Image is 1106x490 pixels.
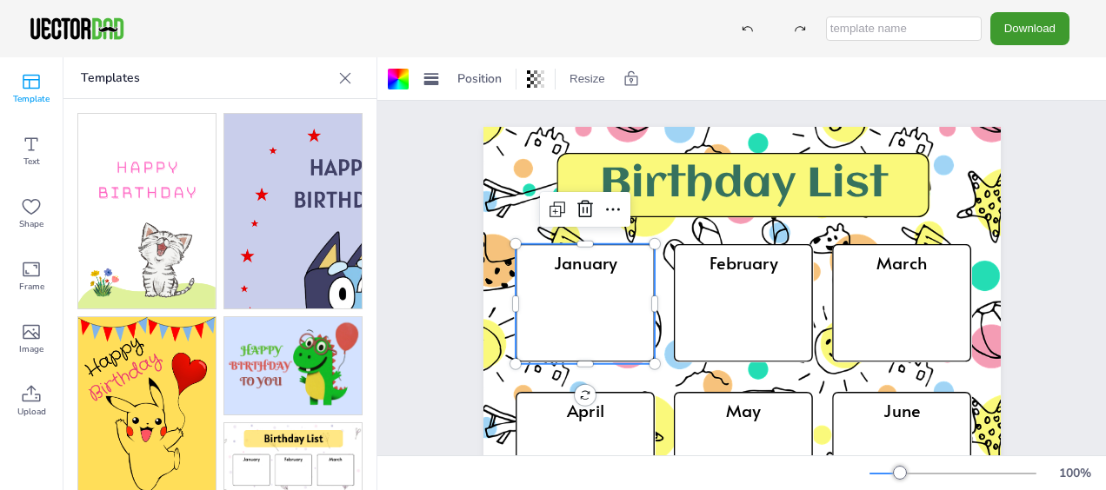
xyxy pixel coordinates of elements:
[81,57,331,99] p: Templates
[28,16,126,42] img: VectorDad-1.png
[19,280,44,294] span: Frame
[826,17,982,41] input: template name
[19,342,43,356] span: Image
[599,162,888,208] span: Birthday List
[17,405,46,419] span: Upload
[78,114,216,308] img: bc1.jpg
[19,217,43,231] span: Shape
[13,92,50,106] span: Template
[454,70,505,87] span: Position
[224,317,362,415] img: bc4.jpg
[883,398,920,422] span: June
[553,250,616,275] span: January
[710,250,778,275] span: February
[876,250,927,275] span: March
[566,398,603,422] span: April
[726,398,761,422] span: May
[990,12,1069,44] button: Download
[224,114,362,308] img: bc2.jpg
[23,155,40,169] span: Text
[1054,465,1096,481] div: 100 %
[563,65,612,93] button: Resize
